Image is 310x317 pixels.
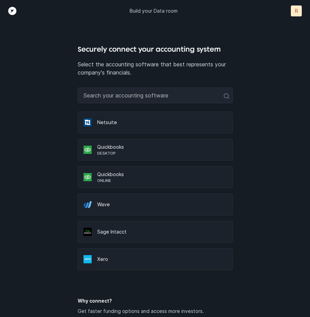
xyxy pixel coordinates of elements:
[78,139,233,161] div: QuickbooksDesktop
[97,228,227,235] p: Sage Intacct
[97,201,227,208] p: Wave
[97,178,227,183] p: Online
[130,8,178,14] p: Build your Data room
[78,221,233,243] div: Sage Intacct
[97,256,227,263] p: Xero
[295,8,298,14] p: R
[78,88,233,103] input: Search your accounting software
[97,144,227,150] p: Quickbooks
[97,150,227,156] p: Desktop
[78,194,233,215] div: Wave
[78,307,204,315] p: Get faster funding options and access more investors.
[78,60,233,77] p: Select the accounting software that best represents your company's financials.
[78,248,233,270] div: Xero
[78,111,233,133] div: Netsuite
[97,171,227,178] p: Quickbooks
[78,44,233,55] h4: Securely connect your accounting system
[78,166,233,188] div: QuickbooksOnline
[78,298,233,304] h5: Why connect?
[97,119,227,126] p: Netsuite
